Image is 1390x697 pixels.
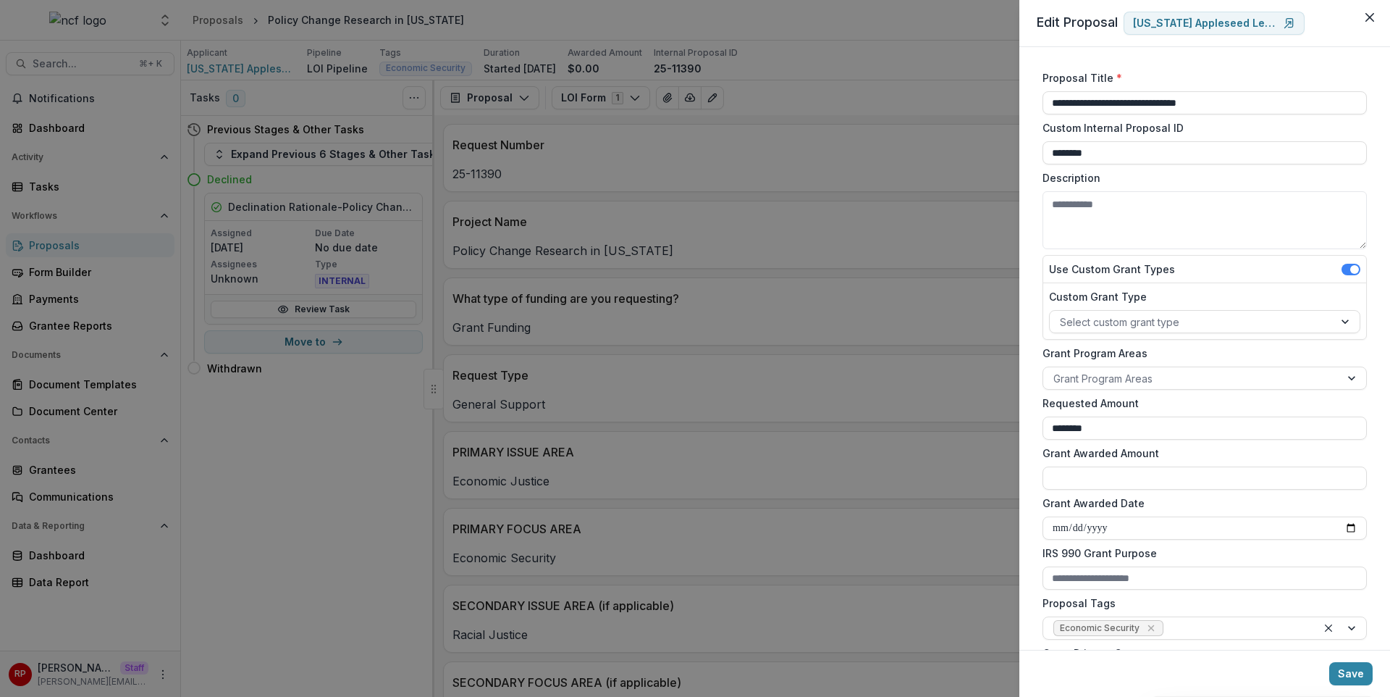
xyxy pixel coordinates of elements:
[1042,546,1358,561] label: IRS 990 Grant Purpose
[1042,496,1358,511] label: Grant Awarded Date
[1124,12,1305,35] a: [US_STATE] Appleseed Legal Justice Center
[1042,70,1358,85] label: Proposal Title
[1042,596,1358,611] label: Proposal Tags
[1329,662,1373,685] button: Save
[1042,170,1358,185] label: Description
[1133,17,1278,30] p: [US_STATE] Appleseed Legal Justice Center
[1144,621,1158,635] div: Remove Economic Security
[1037,14,1118,30] span: Edit Proposal
[1042,396,1358,411] label: Requested Amount
[1042,446,1358,461] label: Grant Awarded Amount
[1060,623,1140,633] span: Economic Security
[1358,6,1381,29] button: Close
[1042,646,1358,661] label: Grant Primary Contact
[1049,262,1175,277] label: Use Custom Grant Types
[1049,289,1352,304] label: Custom Grant Type
[1042,120,1358,135] label: Custom Internal Proposal ID
[1320,619,1337,637] div: Clear selected options
[1042,346,1358,361] label: Grant Program Areas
